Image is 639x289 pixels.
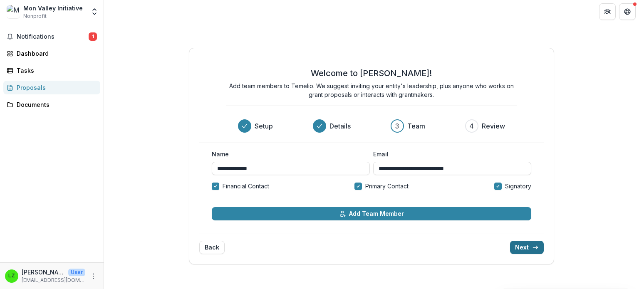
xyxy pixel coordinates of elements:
a: Documents [3,98,100,111]
label: Name [212,150,365,158]
div: Proposals [17,83,94,92]
button: Get Help [619,3,636,20]
button: Back [199,241,225,254]
button: More [89,271,99,281]
div: Progress [238,119,505,133]
span: Primary Contact [365,182,409,190]
button: Next [510,241,544,254]
p: [PERSON_NAME] [22,268,65,277]
span: Nonprofit [23,12,47,20]
button: Add Team Member [212,207,531,220]
div: Documents [17,100,94,109]
span: Notifications [17,33,89,40]
p: User [68,269,85,276]
img: Mon Valley Initiative [7,5,20,18]
a: Proposals [3,81,100,94]
div: 3 [395,121,399,131]
span: Signatory [505,182,531,190]
p: Add team members to Temelio. We suggest inviting your entity's leadership, plus anyone who works ... [226,82,517,99]
span: Financial Contact [223,182,269,190]
div: Dashboard [17,49,94,58]
h3: Review [482,121,505,131]
div: Tasks [17,66,94,75]
a: Tasks [3,64,100,77]
h3: Details [329,121,351,131]
div: Mon Valley Initiative [23,4,83,12]
div: 4 [469,121,474,131]
h3: Team [407,121,425,131]
label: Email [373,150,526,158]
button: Notifications1 [3,30,100,43]
h2: Welcome to [PERSON_NAME]! [311,68,432,78]
span: 1 [89,32,97,41]
p: [EMAIL_ADDRESS][DOMAIN_NAME] [22,277,85,284]
h3: Setup [255,121,273,131]
button: Partners [599,3,616,20]
button: Open entity switcher [89,3,100,20]
div: Laura Zinski [8,273,15,279]
a: Dashboard [3,47,100,60]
